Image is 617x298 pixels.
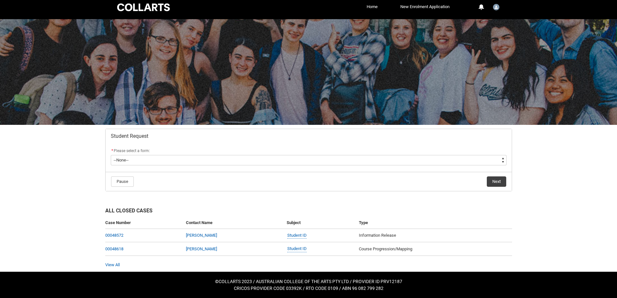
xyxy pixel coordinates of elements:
[491,1,501,12] button: User Profile Student.bcoulso.20230519
[487,176,506,187] button: Next
[186,233,217,238] a: [PERSON_NAME]
[111,176,134,187] button: Pause
[105,217,184,229] th: Case Number
[105,246,123,251] a: 00048618
[399,2,451,12] a: New Enrolment Application
[356,217,512,229] th: Type
[287,245,307,252] a: Student ID
[105,233,123,238] a: 00048572
[105,207,512,217] h2: All Closed Cases
[186,246,217,251] a: [PERSON_NAME]
[284,217,356,229] th: Subject
[111,149,113,153] abbr: required
[365,2,379,12] a: Home
[114,149,150,153] span: Please select a form:
[287,232,307,239] a: Student ID
[359,246,412,251] span: Course Progression/Mapping
[359,233,396,238] span: Information Release
[105,262,120,267] a: View All Cases
[105,129,512,191] article: Redu_Student_Request flow
[111,133,148,139] span: Student Request
[493,4,499,10] img: Student.bcoulso.20230519
[183,217,284,229] th: Contact Name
